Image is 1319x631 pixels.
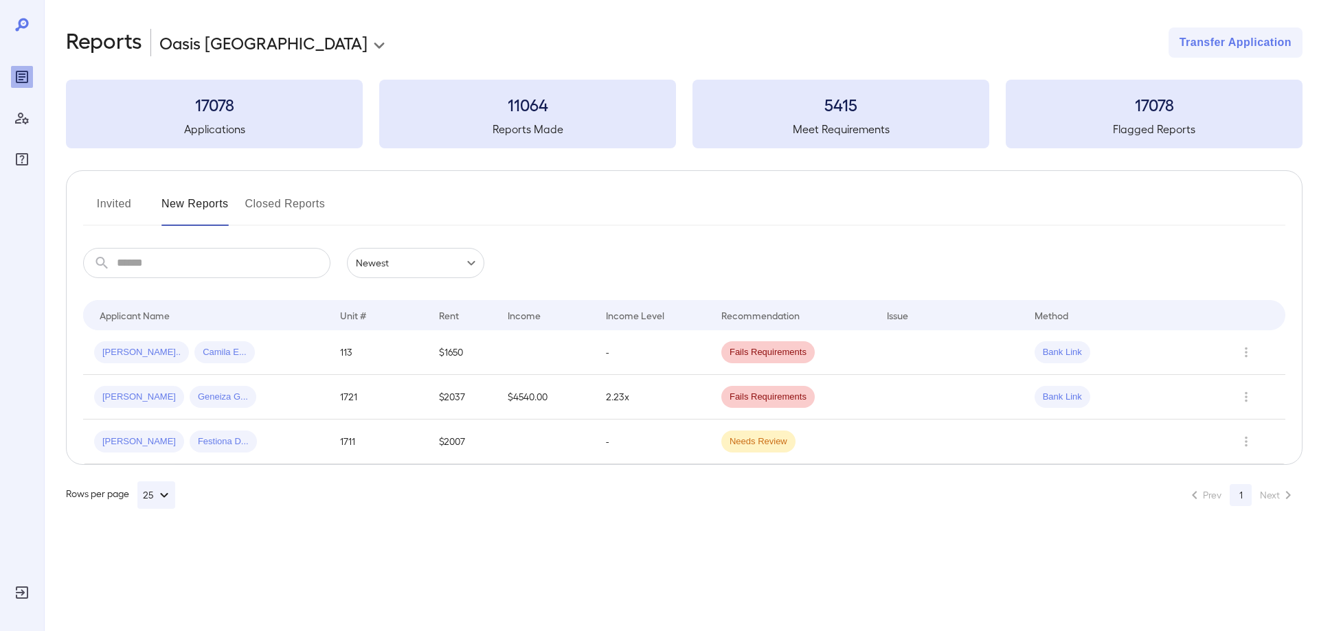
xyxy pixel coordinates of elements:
[1035,346,1090,359] span: Bank Link
[245,193,326,226] button: Closed Reports
[329,330,427,375] td: 113
[508,307,541,323] div: Income
[1235,386,1257,408] button: Row Actions
[497,375,595,420] td: $4540.00
[340,307,366,323] div: Unit #
[190,391,256,404] span: Geneiza G...
[66,80,1303,148] summary: 17078Applications11064Reports Made5415Meet Requirements17078Flagged Reports
[692,93,989,115] h3: 5415
[94,391,184,404] span: [PERSON_NAME]
[329,375,427,420] td: 1721
[606,307,664,323] div: Income Level
[1169,27,1303,58] button: Transfer Application
[721,435,796,448] span: Needs Review
[194,346,255,359] span: Camila E...
[721,391,815,404] span: Fails Requirements
[692,121,989,137] h5: Meet Requirements
[439,307,461,323] div: Rent
[379,93,676,115] h3: 11064
[595,420,710,464] td: -
[347,248,484,278] div: Newest
[11,582,33,604] div: Log Out
[66,481,175,509] div: Rows per page
[1235,431,1257,452] button: Row Actions
[428,330,497,375] td: $1650
[66,27,142,58] h2: Reports
[428,375,497,420] td: $2037
[1035,391,1090,404] span: Bank Link
[11,148,33,170] div: FAQ
[721,346,815,359] span: Fails Requirements
[66,121,363,137] h5: Applications
[66,93,363,115] h3: 17078
[159,32,368,54] p: Oasis [GEOGRAPHIC_DATA]
[161,193,229,226] button: New Reports
[595,375,710,420] td: 2.23x
[721,307,800,323] div: Recommendation
[887,307,909,323] div: Issue
[1235,341,1257,363] button: Row Actions
[137,481,175,509] button: 25
[1006,121,1303,137] h5: Flagged Reports
[83,193,145,226] button: Invited
[1035,307,1068,323] div: Method
[11,107,33,129] div: Manage Users
[428,420,497,464] td: $2007
[100,307,170,323] div: Applicant Name
[1180,484,1303,506] nav: pagination navigation
[94,346,189,359] span: [PERSON_NAME]..
[94,435,184,448] span: [PERSON_NAME]
[1230,484,1252,506] button: page 1
[379,121,676,137] h5: Reports Made
[190,435,257,448] span: Festiona D...
[595,330,710,375] td: -
[11,66,33,88] div: Reports
[329,420,427,464] td: 1711
[1006,93,1303,115] h3: 17078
